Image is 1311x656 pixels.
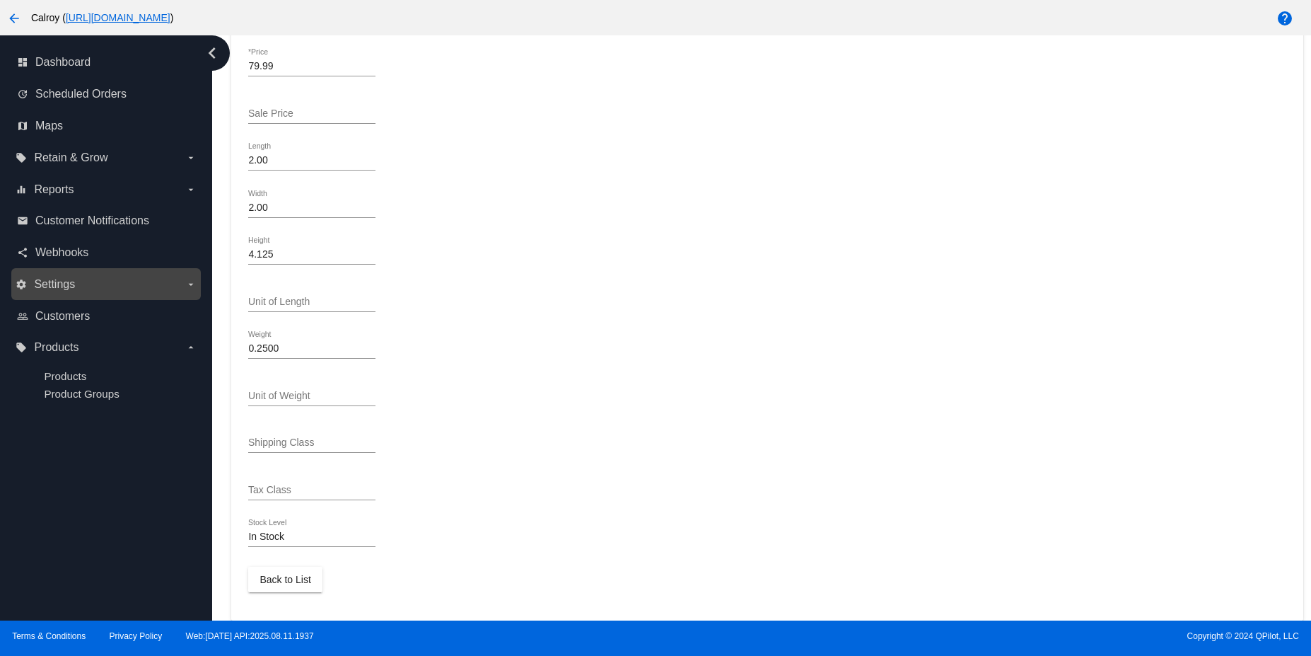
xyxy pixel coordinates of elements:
[34,151,107,164] span: Retain & Grow
[248,61,375,72] input: *Price
[35,246,88,259] span: Webhooks
[44,370,86,382] a: Products
[17,120,28,132] i: map
[1276,10,1293,27] mat-icon: help
[248,485,375,496] input: Tax Class
[17,311,28,322] i: people_outline
[31,12,174,23] span: Calroy ( )
[248,567,322,592] button: Back to List
[110,631,163,641] a: Privacy Policy
[66,12,170,23] a: [URL][DOMAIN_NAME]
[17,83,197,105] a: update Scheduled Orders
[248,108,375,120] input: Sale Price
[16,184,27,195] i: equalizer
[6,10,23,27] mat-icon: arrow_back
[17,247,28,258] i: share
[185,184,197,195] i: arrow_drop_down
[17,88,28,100] i: update
[248,531,375,543] input: Stock Level
[248,155,375,166] input: Length
[12,631,86,641] a: Terms & Conditions
[16,152,27,163] i: local_offer
[17,215,28,226] i: email
[35,120,63,132] span: Maps
[17,115,197,137] a: map Maps
[44,388,119,400] a: Product Groups
[17,57,28,68] i: dashboard
[35,214,149,227] span: Customer Notifications
[248,249,375,260] input: Height
[16,342,27,353] i: local_offer
[17,305,197,328] a: people_outline Customers
[185,342,197,353] i: arrow_drop_down
[248,391,375,402] input: Unit of Weight
[185,279,197,290] i: arrow_drop_down
[185,152,197,163] i: arrow_drop_down
[201,42,223,64] i: chevron_left
[35,56,91,69] span: Dashboard
[34,278,75,291] span: Settings
[17,241,197,264] a: share Webhooks
[186,631,314,641] a: Web:[DATE] API:2025.08.11.1937
[34,183,74,196] span: Reports
[34,341,78,354] span: Products
[16,279,27,290] i: settings
[668,631,1299,641] span: Copyright © 2024 QPilot, LLC
[248,437,375,449] input: Shipping Class
[35,88,127,100] span: Scheduled Orders
[260,574,310,585] span: Back to List
[248,343,375,355] input: Weight
[17,51,197,74] a: dashboard Dashboard
[17,209,197,232] a: email Customer Notifications
[35,310,90,323] span: Customers
[248,202,375,214] input: Width
[248,297,375,308] input: Unit of Length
